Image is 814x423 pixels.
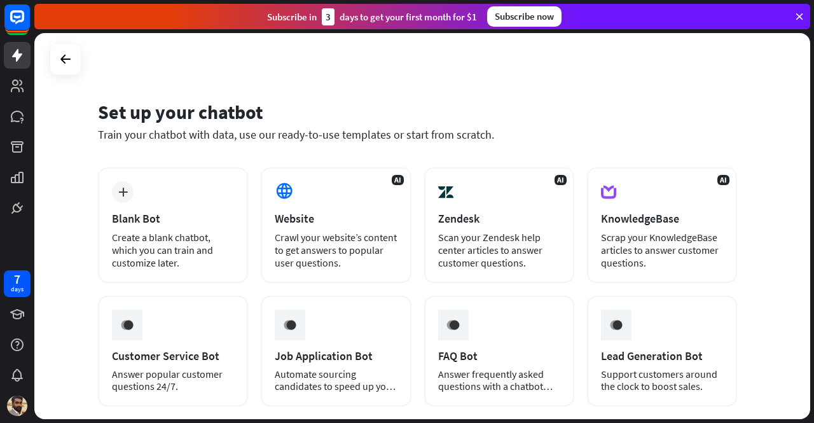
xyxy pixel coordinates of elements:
div: 3 [322,8,335,25]
div: days [11,285,24,294]
div: Subscribe now [487,6,562,27]
a: 7 days [4,270,31,297]
div: 7 [14,274,20,285]
div: Subscribe in days to get your first month for $1 [267,8,477,25]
